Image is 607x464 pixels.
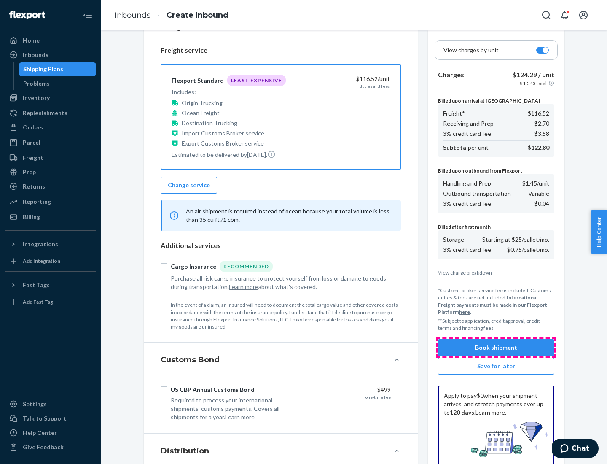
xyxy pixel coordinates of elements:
div: Talk to Support [23,414,67,423]
p: $124.29 / unit [512,70,554,80]
b: International Freight payments must be made in our Flexport Platform . [438,294,547,315]
div: Fast Tags [23,281,50,289]
p: 3% credit card fee [443,129,491,138]
a: Settings [5,397,96,411]
a: Replenishments [5,106,96,120]
div: Settings [23,400,47,408]
div: Give Feedback [23,443,64,451]
div: Purchase all risk cargo insurance to protect yourself from loss or damage to goods during transpo... [171,274,391,291]
button: Open Search Box [538,7,555,24]
iframe: Opens a widget where you can chat to one of our agents [552,439,599,460]
div: Prep [23,168,36,176]
div: Help Center [23,429,57,437]
a: Add Integration [5,254,96,268]
button: Learn more [225,413,255,421]
ol: breadcrumbs [108,3,235,28]
p: Outbound transportation [443,189,511,198]
p: Billed after first month [438,223,554,230]
p: $0.04 [534,200,549,208]
div: one-time fee [365,394,391,400]
div: + duties and fees [356,83,390,89]
button: Save for later [438,358,554,375]
a: Create Inbound [167,11,228,20]
div: Billing [23,213,40,221]
p: Receiving and Prep [443,119,494,128]
a: Add Fast Tag [5,295,96,309]
a: Inventory [5,91,96,105]
a: Inbounds [115,11,150,20]
a: Reporting [5,195,96,208]
div: Returns [23,182,45,191]
b: 120 days [450,409,474,416]
div: Problems [23,79,50,88]
a: here [459,309,470,315]
p: *Customs broker service fee is included. Customs duties & fees are not included. [438,287,554,316]
button: Learn more [229,283,258,291]
p: Handling and Prep [443,179,491,188]
p: An air shipment is required instead of ocean because your total volume is less than 35 cu ft./1 cbm. [186,207,391,224]
p: In the event of a claim, an insured will need to document the total cargo value and other covered... [171,301,401,330]
button: Close Navigation [79,7,96,24]
div: Required to process your international shipments' customs payments. Covers all shipments for a year. [171,396,296,421]
h4: Distribution [161,445,209,456]
b: Subtotal [443,144,468,151]
p: 3% credit card fee [443,245,491,254]
div: Add Fast Tag [23,298,53,305]
p: Freight service [161,46,401,55]
a: Problems [19,77,97,90]
button: Integrations [5,237,96,251]
div: Shipping Plans [23,65,63,73]
div: Home [23,36,40,45]
a: Prep [5,165,96,179]
p: Estimated to be delivered by [DATE] . [172,150,286,159]
div: Parcel [23,138,40,147]
p: Export Customs Broker service [182,139,264,148]
p: $116.52 [528,109,549,118]
b: Charges [438,70,464,78]
p: View charges by unit [443,46,499,54]
img: Flexport logo [9,11,45,19]
button: Talk to Support [5,412,96,425]
div: Inventory [23,94,50,102]
p: $3.58 [534,129,549,138]
p: Storage [443,235,464,244]
p: $122.80 [528,143,549,152]
p: Import Customs Broker service [182,129,264,138]
button: Open notifications [556,7,573,24]
button: Give Feedback [5,440,96,454]
div: Freight [23,154,43,162]
div: Inbounds [23,51,48,59]
p: Freight* [443,109,465,118]
p: Starting at $25/pallet/mo. [482,235,549,244]
p: Billed upon arrival at [GEOGRAPHIC_DATA] [438,97,554,104]
div: Flexport Standard [172,76,224,85]
button: View charge breakdown [438,269,554,276]
p: per unit [443,143,489,152]
b: $0 [477,392,483,399]
div: Reporting [23,197,51,206]
p: Includes: [172,88,286,96]
div: $499 [303,386,391,394]
a: Shipping Plans [19,62,97,76]
div: Least Expensive [227,75,286,86]
a: Freight [5,151,96,165]
div: Integrations [23,240,58,248]
p: Variable [528,189,549,198]
div: Cargo Insurance [171,262,216,271]
p: 3% credit card fee [443,200,491,208]
input: US CBP Annual Customs Bond [161,386,167,393]
p: Destination Trucking [182,119,237,127]
a: Billing [5,210,96,224]
p: Ocean Freight [182,109,220,117]
a: Parcel [5,136,96,149]
h4: Customs Bond [161,354,220,365]
p: Additional services [161,241,401,251]
a: Returns [5,180,96,193]
button: Help Center [591,210,607,254]
div: US CBP Annual Customs Bond [171,386,255,394]
a: Orders [5,121,96,134]
p: $0.75/pallet/mo. [507,245,549,254]
a: Learn more [475,409,505,416]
